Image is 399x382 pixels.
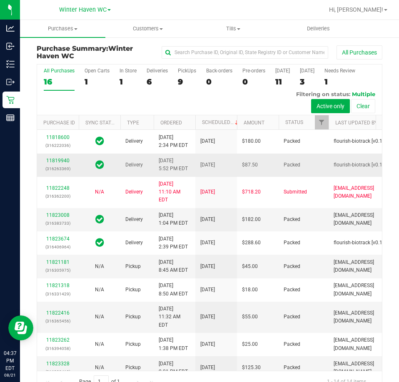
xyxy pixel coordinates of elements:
[159,134,188,149] span: [DATE] 2:34 PM EDT
[200,263,215,270] span: [DATE]
[125,216,143,223] span: Delivery
[162,46,328,59] input: Search Purchase ID, Original ID, State Registry ID or Customer Name...
[95,263,104,270] button: N/A
[95,364,104,372] button: N/A
[284,286,300,294] span: Packed
[159,305,190,329] span: [DATE] 11:32 AM EDT
[105,20,191,37] a: Customers
[42,368,74,376] p: (316388412)
[46,259,70,265] a: 11821181
[284,161,300,169] span: Packed
[125,313,141,321] span: Pickup
[242,239,261,247] span: $288.60
[242,263,258,270] span: $45.00
[242,188,261,196] span: $718.20
[324,68,355,74] div: Needs Review
[46,337,70,343] a: 11823262
[300,68,314,74] div: [DATE]
[125,340,141,348] span: Pickup
[95,237,104,248] span: In Sync
[200,137,215,145] span: [DATE]
[4,350,16,372] p: 04:37 PM EDT
[200,286,215,294] span: [DATE]
[6,114,15,122] inline-svg: Reports
[59,6,107,13] span: Winter Haven WC
[6,60,15,68] inline-svg: Inventory
[42,165,74,173] p: (316263369)
[42,345,74,352] p: (316394058)
[42,243,74,251] p: (316406964)
[125,364,141,372] span: Pickup
[95,189,104,195] span: Not Applicable
[191,25,276,32] span: Tills
[42,290,74,298] p: (316331429)
[324,77,355,87] div: 1
[284,263,300,270] span: Packed
[20,20,105,37] a: Purchases
[337,45,382,60] button: All Purchases
[284,188,307,196] span: Submitted
[200,364,215,372] span: [DATE]
[202,119,240,125] a: Scheduled
[125,161,143,169] span: Delivery
[275,68,290,74] div: [DATE]
[42,266,74,274] p: (316305975)
[85,120,117,126] a: Sync Status
[42,141,74,149] p: (316222036)
[178,77,196,87] div: 9
[6,78,15,86] inline-svg: Outbound
[125,263,141,270] span: Pickup
[200,216,215,223] span: [DATE]
[95,365,104,370] span: Not Applicable
[159,235,188,251] span: [DATE] 2:39 PM EDT
[95,213,104,225] span: In Sync
[178,68,196,74] div: PickUps
[200,188,215,196] span: [DATE]
[242,137,261,145] span: $180.00
[200,239,215,247] span: [DATE]
[284,216,300,223] span: Packed
[37,45,133,60] span: Winter Haven WC
[42,317,74,325] p: (316365456)
[296,91,350,97] span: Filtering on status:
[95,314,104,320] span: Not Applicable
[37,45,152,60] h3: Purchase Summary:
[125,239,143,247] span: Delivery
[351,99,375,113] button: Clear
[200,313,215,321] span: [DATE]
[46,283,70,288] a: 11821318
[334,239,388,247] span: flourish-biotrack [v0.1.0]
[242,216,261,223] span: $182.00
[20,25,105,32] span: Purchases
[276,20,361,37] a: Deliveries
[284,137,300,145] span: Packed
[4,372,16,378] p: 08/21
[242,286,258,294] span: $18.00
[8,315,33,340] iframe: Resource center
[300,77,314,87] div: 3
[242,68,265,74] div: Pre-orders
[147,77,168,87] div: 6
[95,341,104,347] span: Not Applicable
[95,263,104,269] span: Not Applicable
[95,313,104,321] button: N/A
[85,77,110,87] div: 1
[206,68,232,74] div: Back-orders
[284,239,300,247] span: Packed
[95,340,104,348] button: N/A
[95,188,104,196] button: N/A
[242,340,258,348] span: $25.00
[6,24,15,32] inline-svg: Analytics
[159,180,190,204] span: [DATE] 11:10 AM EDT
[46,361,70,367] a: 11823328
[334,161,388,169] span: flourish-biotrack [v0.1.0]
[296,25,341,32] span: Deliveries
[125,286,141,294] span: Pickup
[95,159,104,171] span: In Sync
[125,137,143,145] span: Delivery
[315,115,329,129] a: Filter
[159,360,188,376] span: [DATE] 2:01 PM EDT
[242,364,261,372] span: $125.30
[242,161,258,169] span: $87.50
[334,137,388,145] span: flourish-biotrack [v0.1.0]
